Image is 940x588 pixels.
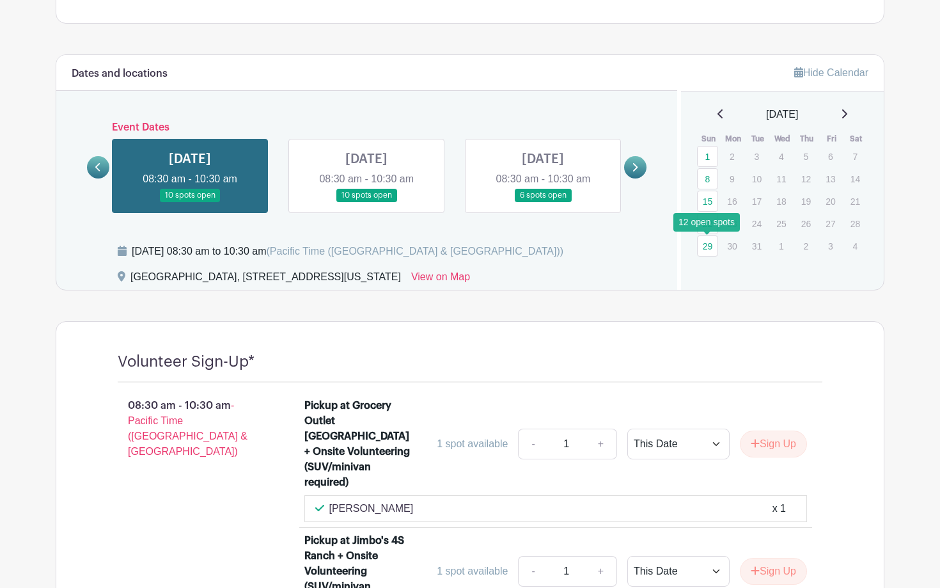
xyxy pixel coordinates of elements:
[721,236,742,256] p: 30
[697,168,718,189] a: 8
[795,236,817,256] p: 2
[820,191,841,211] p: 20
[721,147,742,166] p: 2
[795,169,817,189] p: 12
[437,564,508,579] div: 1 spot available
[746,132,771,145] th: Tue
[795,147,817,166] p: 5
[795,214,817,234] p: 26
[673,213,740,232] div: 12 open spots
[329,501,414,516] p: [PERSON_NAME]
[795,191,817,211] p: 19
[109,122,624,134] h6: Event Dates
[697,235,718,257] a: 29
[770,132,795,145] th: Wed
[304,398,415,490] div: Pickup at Grocery Outlet [GEOGRAPHIC_DATA] + Onsite Volunteering (SUV/minivan required)
[118,353,255,371] h4: Volunteer Sign-Up*
[820,214,841,234] p: 27
[772,501,786,516] div: x 1
[845,214,866,234] p: 28
[697,146,718,167] a: 1
[266,246,563,257] span: (Pacific Time ([GEOGRAPHIC_DATA] & [GEOGRAPHIC_DATA]))
[696,132,721,145] th: Sun
[411,269,470,290] a: View on Map
[721,191,742,211] p: 16
[820,147,841,166] p: 6
[766,107,798,122] span: [DATE]
[771,147,792,166] p: 4
[130,269,401,290] div: [GEOGRAPHIC_DATA], [STREET_ADDRESS][US_STATE]
[820,236,841,256] p: 3
[697,191,718,212] a: 15
[820,169,841,189] p: 13
[585,556,617,587] a: +
[746,191,767,211] p: 17
[437,436,508,452] div: 1 spot available
[132,244,563,259] div: [DATE] 08:30 am to 10:30 am
[746,236,767,256] p: 31
[746,214,767,234] p: 24
[746,147,767,166] p: 3
[721,169,742,189] p: 9
[795,132,820,145] th: Thu
[794,67,868,78] a: Hide Calendar
[746,169,767,189] p: 10
[740,558,807,585] button: Sign Up
[771,236,792,256] p: 1
[740,431,807,457] button: Sign Up
[518,556,547,587] a: -
[72,68,168,80] h6: Dates and locations
[845,169,866,189] p: 14
[771,214,792,234] p: 25
[845,236,866,256] p: 4
[585,429,617,459] a: +
[518,429,547,459] a: -
[819,132,844,145] th: Fri
[845,147,866,166] p: 7
[845,191,866,211] p: 21
[844,132,869,145] th: Sat
[97,393,284,465] p: 08:30 am - 10:30 am
[771,169,792,189] p: 11
[721,132,746,145] th: Mon
[771,191,792,211] p: 18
